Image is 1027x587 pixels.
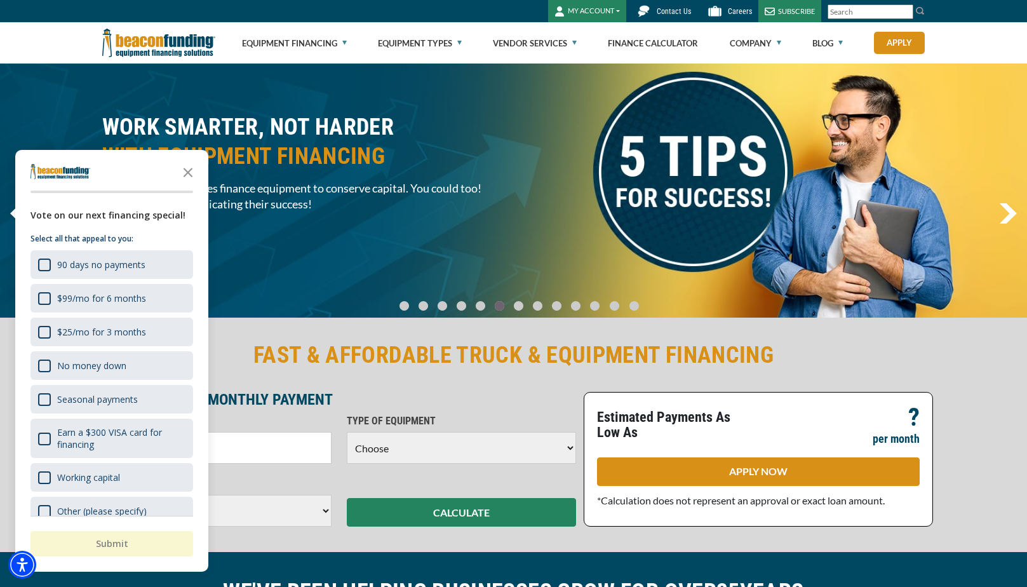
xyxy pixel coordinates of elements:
[473,300,488,311] a: Go To Slide 4
[102,142,506,171] span: WITH EQUIPMENT FINANCING
[597,410,751,440] p: Estimated Payments As Low As
[812,23,843,64] a: Blog
[873,431,920,447] p: per month
[102,341,925,370] h2: FAST & AFFORDABLE TRUCK & EQUIPMENT FINANCING
[10,203,27,224] a: previous
[900,7,910,17] a: Clear search text
[102,112,506,171] h2: WORK SMARTER, NOT HARDER
[30,351,193,380] div: No money down
[30,284,193,313] div: $99/mo for 6 months
[493,23,577,64] a: Vendor Services
[57,360,126,372] div: No money down
[396,300,412,311] a: Go To Slide 0
[15,150,208,572] div: Survey
[57,471,120,483] div: Working capital
[874,32,925,54] a: Apply
[30,497,193,525] div: Other (please specify)
[57,326,146,338] div: $25/mo for 3 months
[30,233,193,245] p: Select all that appeal to you:
[30,531,193,557] button: Submit
[30,318,193,346] div: $25/mo for 3 months
[999,203,1017,224] img: Right Navigator
[57,393,138,405] div: Seasonal payments
[30,208,193,222] div: Vote on our next financing special!
[587,300,603,311] a: Go To Slide 10
[608,23,698,64] a: Finance Calculator
[57,292,146,304] div: $99/mo for 6 months
[102,22,215,64] img: Beacon Funding Corporation logo
[728,7,752,16] span: Careers
[57,259,145,271] div: 90 days no payments
[8,551,36,579] div: Accessibility Menu
[102,432,332,464] input: $
[347,498,576,527] button: CALCULATE
[57,505,147,517] div: Other (please specify)
[530,300,545,311] a: Go To Slide 7
[549,300,564,311] a: Go To Slide 8
[378,23,462,64] a: Equipment Types
[30,419,193,458] div: Earn a $300 VISA card for financing
[415,300,431,311] a: Go To Slide 1
[568,300,583,311] a: Go To Slide 9
[607,300,622,311] a: Go To Slide 11
[30,250,193,279] div: 90 days no payments
[511,300,526,311] a: Go To Slide 6
[434,300,450,311] a: Go To Slide 2
[175,159,201,184] button: Close the survey
[30,463,193,492] div: Working capital
[102,414,332,429] p: AMOUNT FINANCED
[102,392,576,407] p: ESTIMATE YOUR MONTHLY PAYMENT
[828,4,913,19] input: Search
[102,476,332,492] p: DESIRED TERM LENGTH
[453,300,469,311] a: Go To Slide 3
[57,426,185,450] div: Earn a $300 VISA card for financing
[915,6,925,16] img: Search
[102,180,506,212] span: Fortune 500 companies finance equipment to conserve capital. You could too! Read all 5 tips for r...
[999,203,1017,224] a: next
[492,300,507,311] a: Go To Slide 5
[242,23,347,64] a: Equipment Financing
[597,457,920,486] a: APPLY NOW
[730,23,781,64] a: Company
[30,164,90,179] img: Company logo
[908,410,920,425] p: ?
[30,385,193,414] div: Seasonal payments
[657,7,691,16] span: Contact Us
[626,300,642,311] a: Go To Slide 12
[347,414,576,429] p: TYPE OF EQUIPMENT
[10,203,27,224] img: Left Navigator
[597,494,885,506] span: *Calculation does not represent an approval or exact loan amount.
